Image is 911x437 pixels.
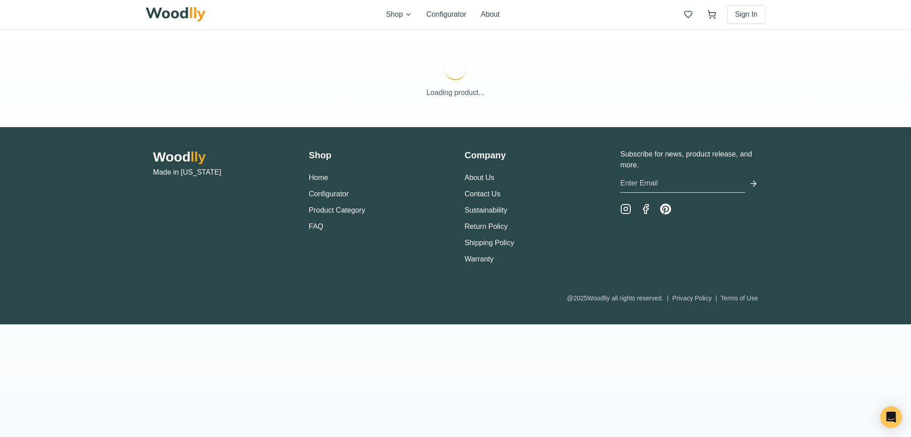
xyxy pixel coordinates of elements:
[727,5,765,24] button: Sign In
[465,190,500,198] a: Contact Us
[567,294,758,303] div: @ 2025 Woodlly all rights reserved.
[465,149,602,161] h3: Company
[620,174,745,193] input: Enter Email
[146,87,765,98] p: Loading product...
[465,223,508,230] a: Return Policy
[309,149,446,161] h3: Shop
[427,9,466,20] button: Configurator
[667,294,669,302] span: |
[660,204,671,214] a: Pinterest
[640,204,651,214] a: Facebook
[191,149,206,164] span: lly
[465,255,494,263] a: Warranty
[715,294,717,302] span: |
[465,174,494,181] a: About Us
[153,149,291,165] h2: Wood
[386,9,412,20] button: Shop
[146,7,206,22] img: Woodlly
[721,294,758,302] a: Terms of Use
[309,206,365,214] a: Product Category
[309,189,349,199] button: Configurator
[465,206,507,214] a: Sustainability
[309,223,323,230] a: FAQ
[620,149,758,171] p: Subscribe for news, product release, and more.
[672,294,712,302] a: Privacy Policy
[465,239,514,247] a: Shipping Policy
[481,9,500,20] button: About
[153,167,291,178] p: Made in [US_STATE]
[620,204,631,214] a: Instagram
[309,174,328,181] a: Home
[880,406,902,428] div: Open Intercom Messenger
